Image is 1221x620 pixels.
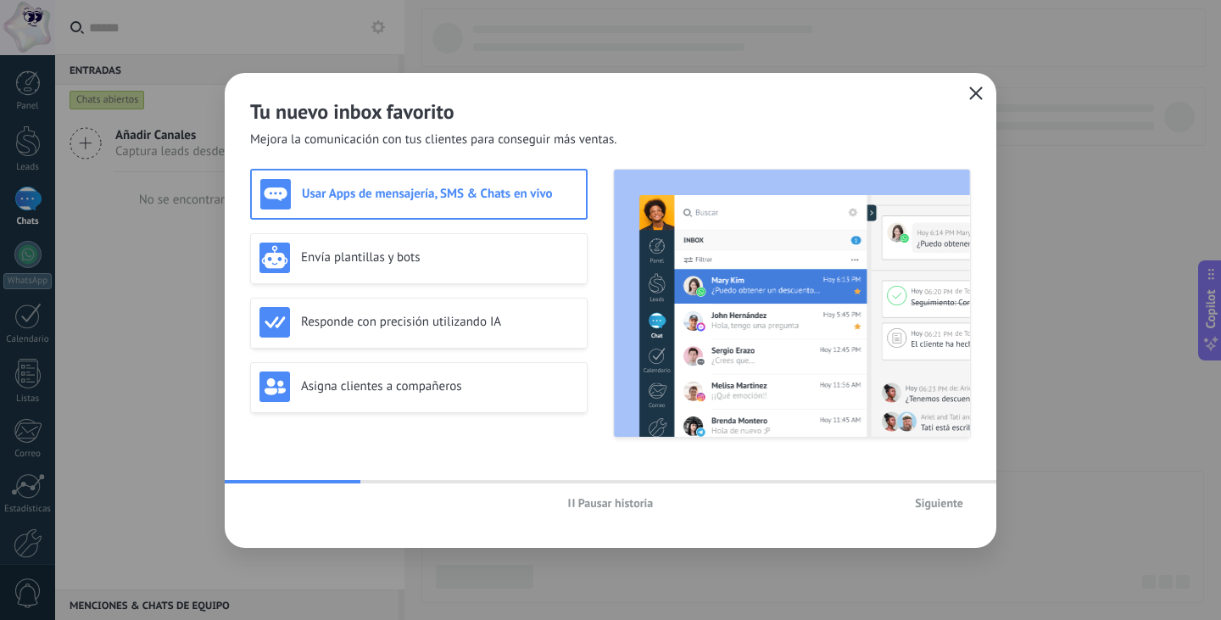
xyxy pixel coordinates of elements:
button: Siguiente [907,490,971,516]
button: Pausar historia [560,490,661,516]
h3: Envía plantillas y bots [301,249,578,265]
h3: Responde con precisión utilizando IA [301,314,578,330]
span: Pausar historia [578,497,654,509]
h3: Usar Apps de mensajería, SMS & Chats en vivo [302,186,577,202]
h3: Asigna clientes a compañeros [301,378,578,394]
span: Siguiente [915,497,963,509]
span: Mejora la comunicación con tus clientes para conseguir más ventas. [250,131,617,148]
h2: Tu nuevo inbox favorito [250,98,971,125]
